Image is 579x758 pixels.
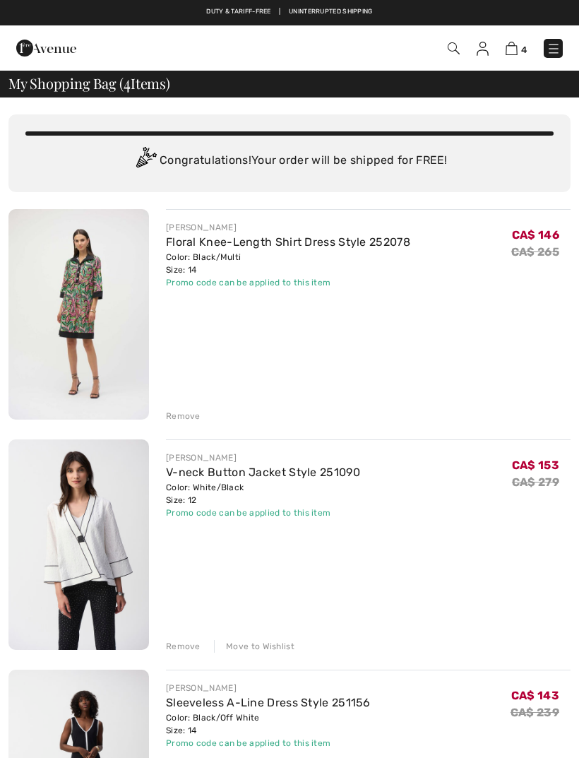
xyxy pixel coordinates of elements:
[16,34,76,62] img: 1ère Avenue
[506,40,527,57] a: 4
[166,737,371,750] div: Promo code can be applied to this item
[166,221,410,234] div: [PERSON_NAME]
[521,45,527,55] span: 4
[547,42,561,56] img: Menu
[166,682,371,694] div: [PERSON_NAME]
[166,696,371,709] a: Sleeveless A-Line Dress Style 251156
[166,507,360,519] div: Promo code can be applied to this item
[124,73,131,91] span: 4
[131,147,160,175] img: Congratulation2.svg
[8,209,149,420] img: Floral Knee-Length Shirt Dress Style 252078
[511,689,559,702] span: CA$ 143
[166,711,371,737] div: Color: Black/Off White Size: 14
[448,42,460,54] img: Search
[25,147,554,175] div: Congratulations! Your order will be shipped for FREE!
[166,276,410,289] div: Promo code can be applied to this item
[166,251,410,276] div: Color: Black/Multi Size: 14
[511,245,559,259] s: CA$ 265
[506,42,518,55] img: Shopping Bag
[512,228,559,242] span: CA$ 146
[166,235,410,249] a: Floral Knee-Length Shirt Dress Style 252078
[512,458,559,472] span: CA$ 153
[214,640,294,653] div: Move to Wishlist
[166,481,360,507] div: Color: White/Black Size: 12
[512,475,559,489] s: CA$ 279
[166,466,360,479] a: V-neck Button Jacket Style 251090
[166,640,201,653] div: Remove
[8,439,149,650] img: V-neck Button Jacket Style 251090
[166,451,360,464] div: [PERSON_NAME]
[8,76,170,90] span: My Shopping Bag ( Items)
[166,410,201,422] div: Remove
[511,706,559,719] s: CA$ 239
[477,42,489,56] img: My Info
[16,40,76,54] a: 1ère Avenue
